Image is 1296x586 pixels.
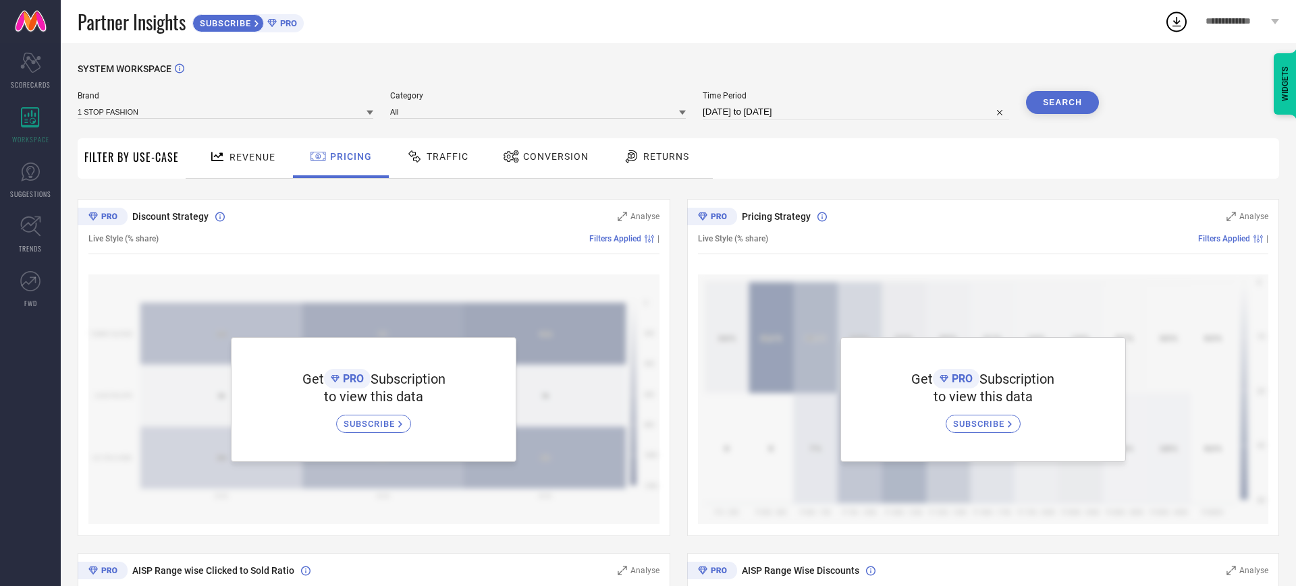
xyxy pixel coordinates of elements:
span: TRENDS [19,243,42,254]
span: Pricing Strategy [742,211,811,222]
span: AISP Range wise Clicked to Sold Ratio [132,565,294,576]
svg: Zoom [618,212,627,221]
div: Premium [78,562,128,582]
span: Get [302,371,324,387]
svg: Zoom [618,566,627,575]
span: PRO [277,18,297,28]
span: SUBSCRIBE [193,18,254,28]
span: Get [911,371,933,387]
div: Premium [78,208,128,228]
span: SUGGESTIONS [10,189,51,199]
span: Brand [78,91,373,100]
div: Premium [687,208,737,228]
span: SYSTEM WORKSPACE [78,63,171,74]
span: Subscription [979,371,1054,387]
a: SUBSCRIBE [336,405,411,433]
span: SUBSCRIBE [344,419,398,429]
span: FWD [24,298,37,308]
span: Analyse [1239,212,1268,221]
span: Analyse [630,212,659,221]
span: WORKSPACE [12,134,49,144]
span: Filter By Use-Case [84,149,179,165]
span: SCORECARDS [11,80,51,90]
span: SUBSCRIBE [953,419,1008,429]
span: Discount Strategy [132,211,209,222]
span: Time Period [703,91,1009,100]
span: | [657,234,659,243]
span: | [1266,234,1268,243]
span: Live Style (% share) [88,234,159,243]
span: Analyse [630,566,659,575]
span: Category [390,91,686,100]
div: Premium [687,562,737,582]
span: to view this data [324,388,423,405]
span: Revenue [230,152,275,163]
span: Partner Insights [78,8,186,36]
input: Select time period [703,104,1009,120]
span: Filters Applied [1198,234,1250,243]
span: PRO [948,372,973,385]
span: Returns [643,151,689,162]
svg: Zoom [1226,566,1236,575]
span: AISP Range Wise Discounts [742,565,859,576]
a: SUBSCRIBE [946,405,1021,433]
svg: Zoom [1226,212,1236,221]
button: Search [1026,91,1099,114]
span: Subscription [371,371,446,387]
span: Live Style (% share) [698,234,768,243]
span: Filters Applied [589,234,641,243]
span: Analyse [1239,566,1268,575]
a: SUBSCRIBEPRO [192,11,304,32]
span: to view this data [934,388,1033,405]
span: Traffic [427,151,468,162]
span: PRO [340,372,364,385]
span: Conversion [523,151,589,162]
div: Open download list [1164,9,1189,34]
span: Pricing [330,151,372,162]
